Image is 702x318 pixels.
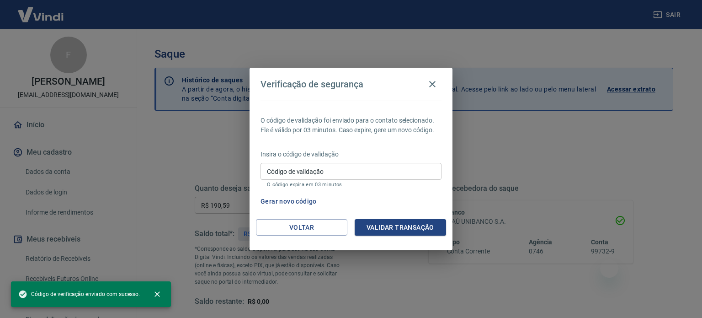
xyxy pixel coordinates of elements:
[261,150,441,159] p: Insira o código de validação
[261,116,441,135] p: O código de validação foi enviado para o contato selecionado. Ele é válido por 03 minutos. Caso e...
[261,79,363,90] h4: Verificação de segurança
[355,219,446,236] button: Validar transação
[267,182,435,188] p: O código expira em 03 minutos.
[256,219,347,236] button: Voltar
[600,259,618,278] iframe: Fechar mensagem
[147,284,167,304] button: close
[18,290,140,299] span: Código de verificação enviado com sucesso.
[665,281,695,311] iframe: Botão para abrir a janela de mensagens
[257,193,320,210] button: Gerar novo código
